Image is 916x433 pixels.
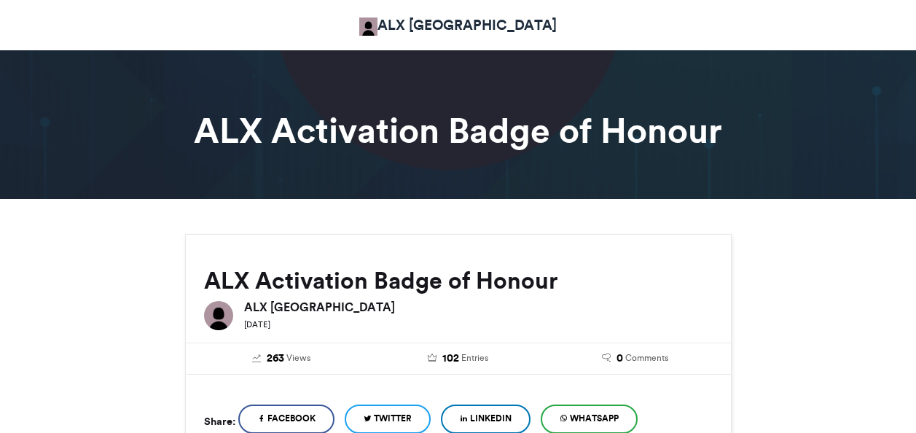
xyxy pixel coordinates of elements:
[267,412,316,425] span: Facebook
[267,351,284,367] span: 263
[359,17,377,36] img: ALX Africa
[359,15,557,36] a: ALX [GEOGRAPHIC_DATA]
[616,351,623,367] span: 0
[54,113,863,148] h1: ALX Activation Badge of Honour
[380,351,536,367] a: 102 Entries
[461,351,488,364] span: Entries
[204,268,713,294] h2: ALX Activation Badge of Honour
[204,412,235,431] h5: Share:
[204,351,359,367] a: 263 Views
[557,351,713,367] a: 0 Comments
[286,351,310,364] span: Views
[625,351,668,364] span: Comments
[570,412,619,425] span: WhatsApp
[204,301,233,330] img: ALX Africa
[244,319,270,329] small: [DATE]
[374,412,412,425] span: Twitter
[244,301,713,313] h6: ALX [GEOGRAPHIC_DATA]
[470,412,512,425] span: LinkedIn
[442,351,459,367] span: 102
